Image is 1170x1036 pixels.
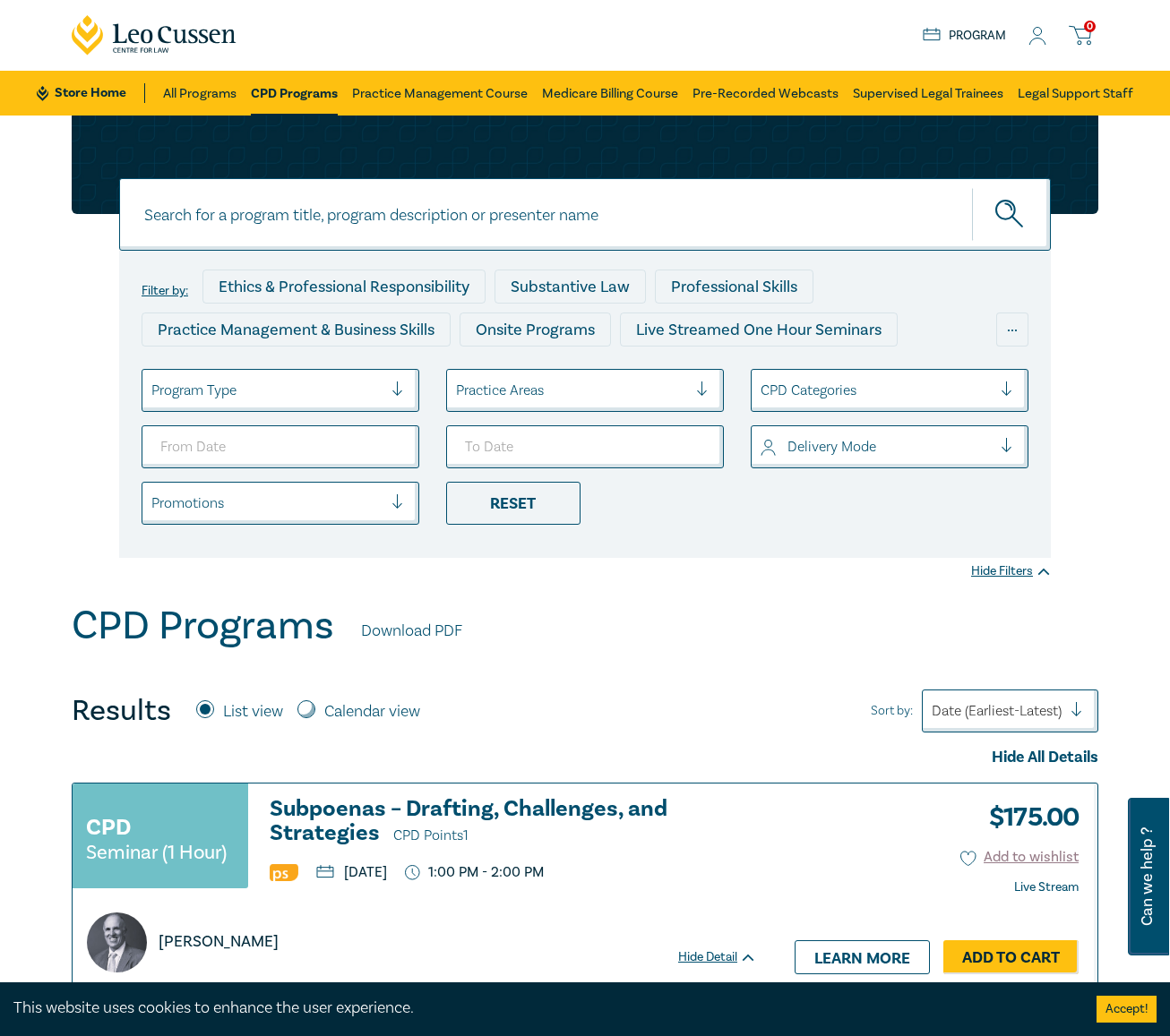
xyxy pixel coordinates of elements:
button: Add to wishlist [960,847,1080,868]
input: To Date [446,425,724,468]
label: List view [223,700,283,723]
p: [PERSON_NAME] [159,930,279,954]
span: Sort by: [871,701,913,721]
a: Learn more [795,940,930,974]
div: Professional Skills [655,270,813,304]
div: Hide Filters [971,562,1051,580]
a: Pre-Recorded Webcasts [693,71,839,116]
label: Filter by: [142,284,188,298]
h1: CPD Programs [72,603,334,649]
input: select [761,381,764,400]
label: Calendar view [324,700,420,723]
span: 0 [1084,21,1096,32]
input: select [151,493,155,513]
div: This website uses cookies to enhance the user experience. [13,997,1070,1020]
a: Add to Cart [943,940,1079,974]
input: Search for a program title, program description or presenter name [119,178,1051,251]
div: Substantive Law [495,270,646,304]
a: Subpoenas – Drafting, Challenges, and Strategies CPD Points1 [270,797,757,848]
div: Hide All Details [72,746,1098,769]
img: https://s3.ap-southeast-2.amazonaws.com/leo-cussen-store-production-content/Contacts/Daniel%20Mar... [87,912,147,972]
span: Can we help ? [1139,809,1156,945]
div: Live Streamed Practical Workshops [488,355,772,390]
img: Professional Skills [270,864,298,881]
div: Ethics & Professional Responsibility [202,270,486,304]
a: Store Home [37,83,145,103]
div: Reset [446,482,581,525]
h4: Results [72,693,171,729]
input: From Date [142,425,419,468]
a: Legal Support Staff [1018,71,1133,116]
input: select [151,381,155,400]
h3: Subpoenas – Drafting, Challenges, and Strategies [270,797,757,848]
a: Supervised Legal Trainees [853,71,1003,116]
button: Accept cookies [1097,996,1157,1023]
small: Seminar (1 Hour) [86,843,227,861]
div: Onsite Programs [460,313,611,347]
input: Sort by [932,701,935,721]
input: select [456,381,460,400]
a: CPD Programs [251,71,338,116]
a: Medicare Billing Course [542,71,678,116]
a: All Programs [163,71,237,116]
div: Live Streamed Conferences and Intensives [142,355,479,390]
div: Live Streamed One Hour Seminars [620,313,898,347]
a: Download PDF [361,620,462,643]
strong: Live Stream [1014,879,1079,895]
p: [DATE] [316,865,387,879]
h3: $ 175.00 [976,797,1079,838]
span: CPD Points 1 [393,826,469,844]
h3: CPD [86,811,131,843]
p: 1:00 PM - 2:00 PM [405,864,544,881]
div: Hide Detail [678,948,777,966]
a: Practice Management Course [352,71,528,116]
div: Practice Management & Business Skills [142,313,451,347]
div: ... [996,313,1028,347]
input: select [761,437,764,457]
a: Program [923,26,1006,46]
